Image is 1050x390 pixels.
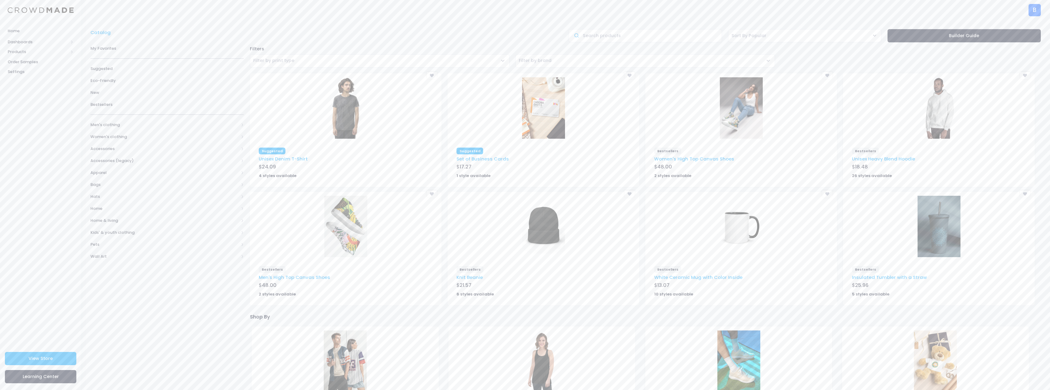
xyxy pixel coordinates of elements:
div: $ [654,163,828,172]
span: Suggested [90,66,244,72]
span: Accessories (legacy) [90,158,239,164]
span: Sort By Popular [731,33,766,39]
span: Learning Center [23,373,59,380]
span: Dashboards [8,39,68,45]
div: B [1029,4,1041,16]
span: Hats [90,194,239,200]
span: 25.96 [855,282,869,289]
strong: 2 styles available [259,291,296,297]
div: $ [259,282,433,290]
span: My Favorites [90,45,244,52]
strong: 1 style available [456,173,491,179]
span: 17.27 [460,163,472,170]
a: Bestsellers [90,98,244,110]
span: Bestsellers [259,266,286,273]
a: My Favorites [90,42,244,54]
span: Filter by brand [519,57,552,64]
a: Knit Beanie [456,274,483,280]
input: Search products [569,29,722,42]
div: $ [654,282,828,290]
a: Builder Guide [888,29,1041,42]
span: Settings [8,69,74,75]
img: Logo [8,7,74,13]
span: Eco-Friendly [90,78,244,84]
span: Filter by print type [253,57,294,64]
span: 48.00 [657,163,672,170]
span: Pets [90,241,239,248]
span: Filter by brand [519,57,552,64]
span: Suggested [456,148,483,154]
strong: 10 styles available [654,291,693,297]
span: New [90,90,244,96]
span: 48.00 [262,282,277,289]
strong: 2 styles available [654,173,691,179]
a: Women's High Top Canvas Shoes [654,156,734,162]
a: Learning Center [5,370,76,383]
span: Apparel [90,170,239,176]
strong: 6 styles available [456,291,494,297]
span: Accessories [90,146,239,152]
a: Suggested [90,63,244,75]
div: Filters [247,45,1044,52]
a: White Ceramic Mug with Color Inside [654,274,743,280]
span: Kids' & youth clothing [90,230,239,236]
span: 18.48 [855,163,868,170]
span: Bestsellers [852,266,879,273]
a: Unisex Denim T-Shirt [259,156,308,162]
span: Order Samples [8,59,74,65]
span: Home [8,28,74,34]
span: Filter by print type [250,54,510,68]
a: View Store [5,352,76,365]
strong: 26 styles available [852,173,892,179]
span: Filter by brand [515,54,775,68]
span: Bestsellers [852,148,879,154]
div: $ [852,282,1026,290]
span: Bestsellers [654,148,681,154]
a: Insulated Tumbler with a Straw [852,274,927,280]
span: Men's clothing [90,122,239,128]
span: 21.57 [460,282,472,289]
a: Unisex Heavy Blend Hoodie [852,156,915,162]
div: $ [852,163,1026,172]
span: Wall Art [90,253,239,260]
a: New [90,87,244,98]
span: Bestsellers [654,266,681,273]
a: Set of Business Cards [456,156,509,162]
span: Products [8,49,68,55]
a: Men's High Top Canvas Shoes [259,274,330,280]
span: Home [90,206,239,212]
span: Filter by print type [253,57,294,64]
span: View Store [29,355,53,361]
a: Catalog [90,29,114,36]
div: Shop By [250,310,1035,321]
span: Home & living [90,218,239,224]
span: Sort By Popular [728,29,881,42]
div: $ [456,163,630,172]
span: Suggested [259,148,285,154]
span: Bags [90,182,239,188]
strong: 4 styles available [259,173,296,179]
strong: 5 styles available [852,291,889,297]
span: Bestsellers [456,266,483,273]
span: 24.09 [262,163,276,170]
span: Women's clothing [90,134,239,140]
span: 13.07 [657,282,670,289]
div: $ [259,163,433,172]
div: $ [456,282,630,290]
a: Eco-Friendly [90,75,244,87]
span: Bestsellers [90,102,244,108]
